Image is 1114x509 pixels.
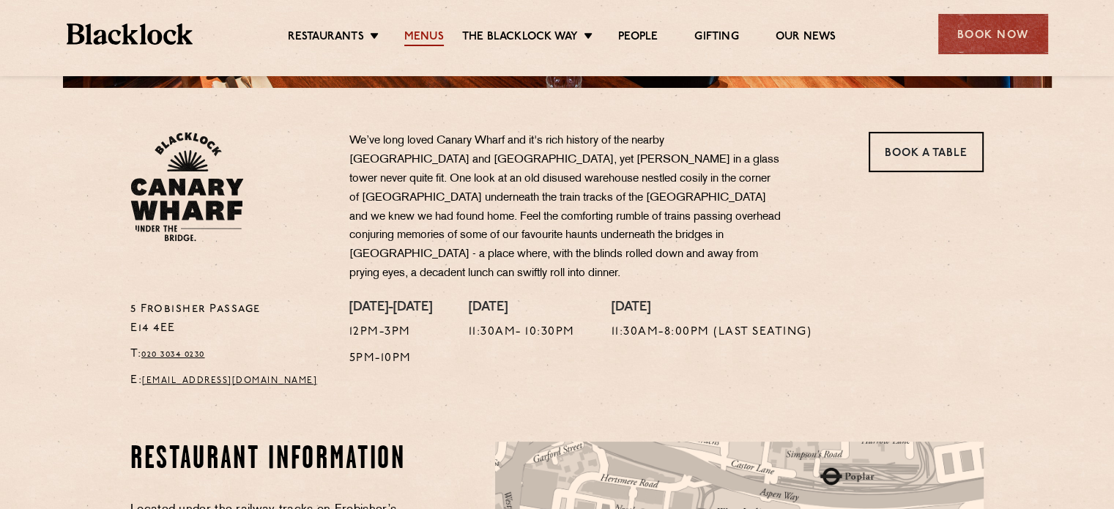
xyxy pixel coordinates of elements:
[142,376,317,385] a: [EMAIL_ADDRESS][DOMAIN_NAME]
[938,14,1048,54] div: Book Now
[404,30,444,46] a: Menus
[462,30,578,46] a: The Blacklock Way
[612,323,812,342] p: 11:30am-8:00pm (Last Seating)
[776,30,836,46] a: Our News
[141,350,205,359] a: 020 3034 0230
[349,349,432,368] p: 5pm-10pm
[67,23,193,45] img: BL_Textured_Logo-footer-cropped.svg
[349,132,781,283] p: We’ve long loved Canary Wharf and it's rich history of the nearby [GEOGRAPHIC_DATA] and [GEOGRAPH...
[130,132,244,242] img: BL_CW_Logo_Website.svg
[288,30,364,46] a: Restaurants
[349,300,432,316] h4: [DATE]-[DATE]
[869,132,984,172] a: Book a Table
[130,345,327,364] p: T:
[130,442,411,478] h2: Restaurant Information
[469,300,575,316] h4: [DATE]
[130,371,327,390] p: E:
[618,30,658,46] a: People
[612,300,812,316] h4: [DATE]
[130,300,327,338] p: 5 Frobisher Passage E14 4EE
[694,30,738,46] a: Gifting
[469,323,575,342] p: 11:30am- 10:30pm
[349,323,432,342] p: 12pm-3pm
